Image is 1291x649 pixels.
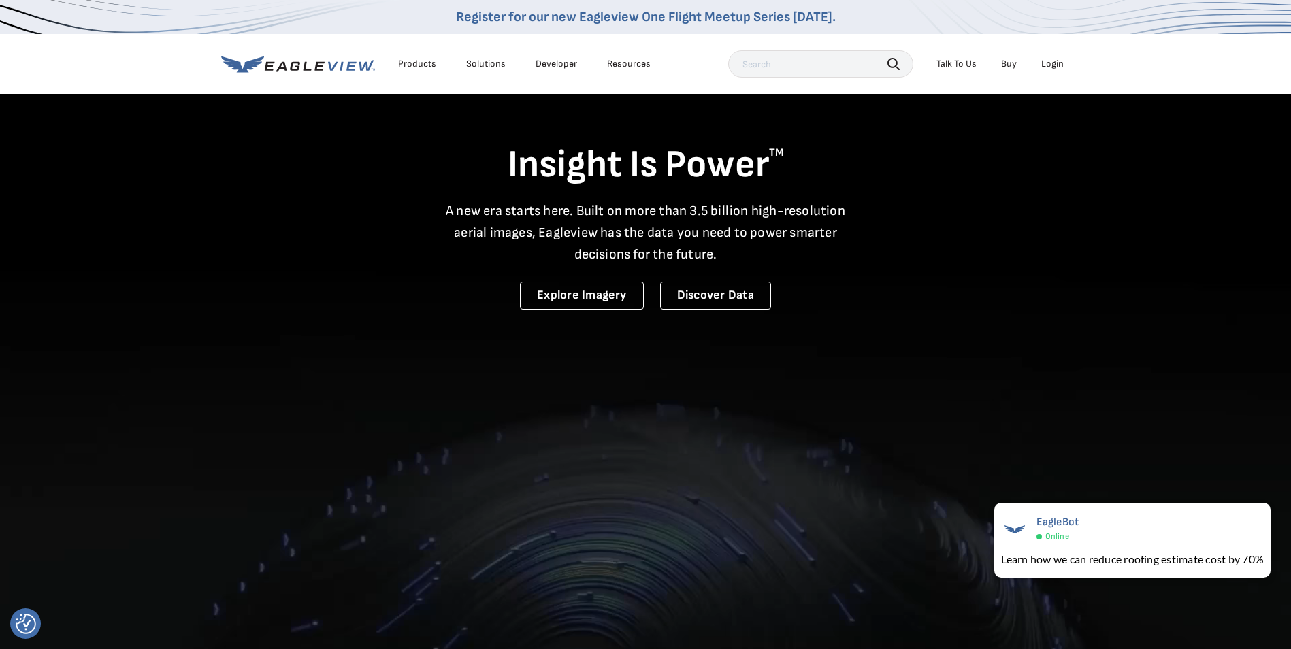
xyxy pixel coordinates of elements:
[398,58,436,70] div: Products
[1001,58,1017,70] a: Buy
[660,282,771,310] a: Discover Data
[936,58,977,70] div: Talk To Us
[1041,58,1064,70] div: Login
[466,58,506,70] div: Solutions
[16,614,36,634] img: Revisit consent button
[1036,516,1079,529] span: EagleBot
[16,614,36,634] button: Consent Preferences
[607,58,651,70] div: Resources
[536,58,577,70] a: Developer
[769,146,784,159] sup: TM
[728,50,913,78] input: Search
[520,282,644,310] a: Explore Imagery
[1001,516,1028,543] img: EagleBot
[1001,551,1264,567] div: Learn how we can reduce roofing estimate cost by 70%
[456,9,836,25] a: Register for our new Eagleview One Flight Meetup Series [DATE].
[1045,531,1069,542] span: Online
[221,142,1071,189] h1: Insight Is Power
[438,200,854,265] p: A new era starts here. Built on more than 3.5 billion high-resolution aerial images, Eagleview ha...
